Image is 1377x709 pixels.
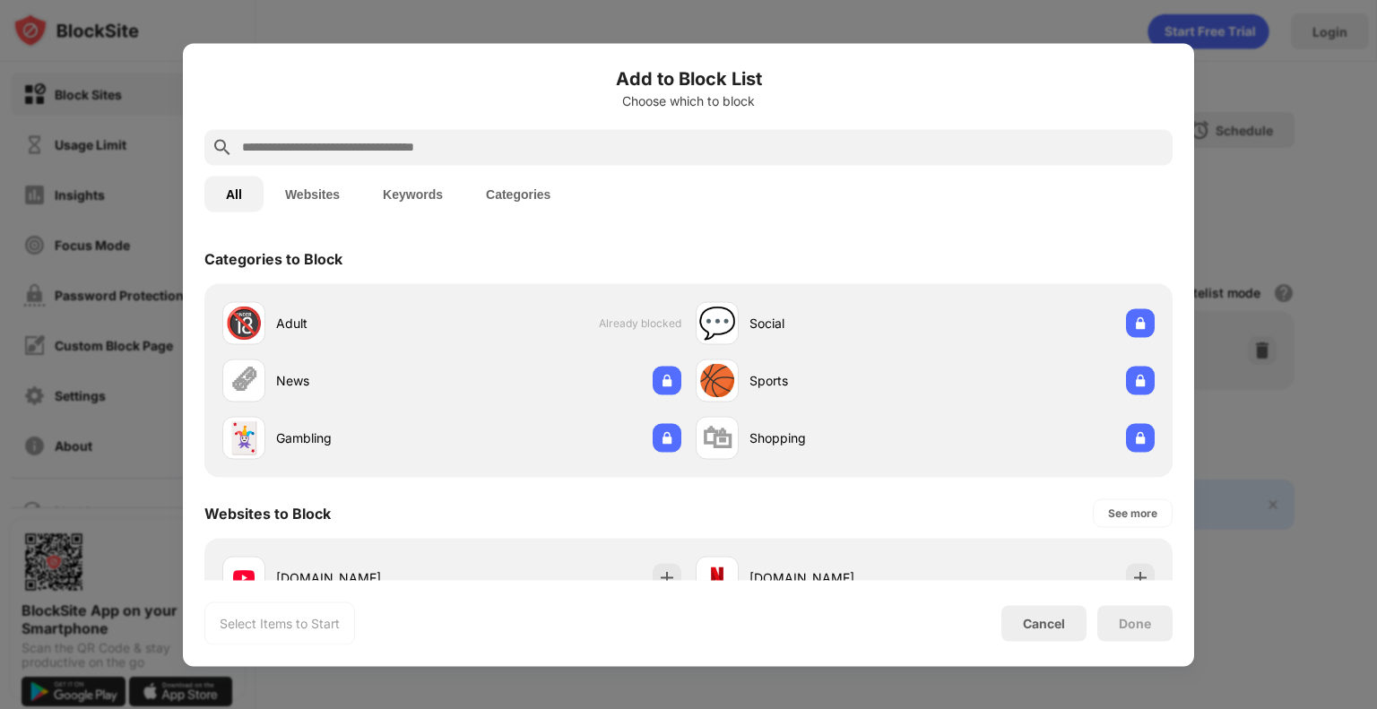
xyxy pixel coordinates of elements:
img: search.svg [212,136,233,158]
div: Choose which to block [204,93,1173,108]
div: Categories to Block [204,249,342,267]
div: 🏀 [698,362,736,399]
button: Categories [464,176,572,212]
div: Gambling [276,428,452,447]
div: Websites to Block [204,504,331,522]
div: 🔞 [225,305,263,342]
div: Adult [276,314,452,333]
div: See more [1108,504,1157,522]
div: [DOMAIN_NAME] [276,568,452,587]
div: [DOMAIN_NAME] [749,568,925,587]
h6: Add to Block List [204,65,1173,91]
button: All [204,176,264,212]
div: 🛍 [702,419,732,456]
img: favicons [706,566,728,588]
button: Websites [264,176,361,212]
div: Done [1119,616,1151,630]
div: 💬 [698,305,736,342]
span: Already blocked [599,316,681,330]
div: 🗞 [229,362,259,399]
div: Sports [749,371,925,390]
button: Keywords [361,176,464,212]
div: 🃏 [225,419,263,456]
div: News [276,371,452,390]
div: Social [749,314,925,333]
div: Cancel [1023,616,1065,631]
div: Select Items to Start [220,614,340,632]
div: Shopping [749,428,925,447]
img: favicons [233,566,255,588]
